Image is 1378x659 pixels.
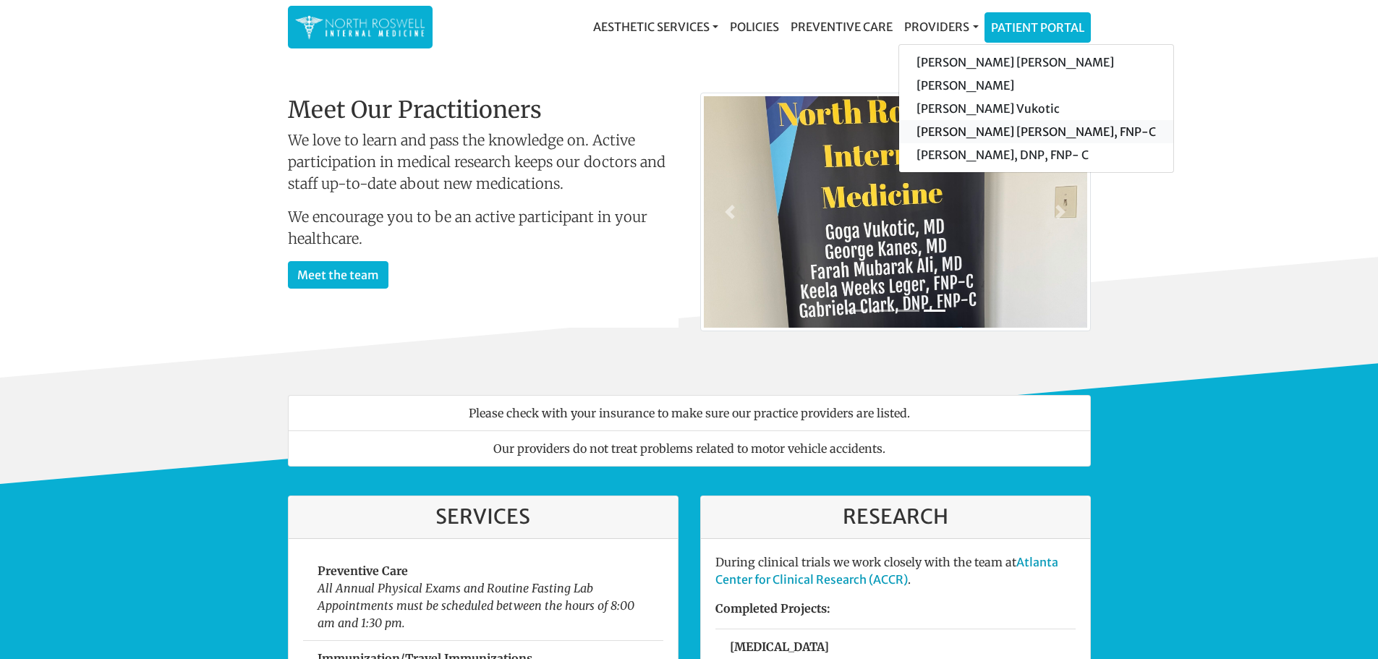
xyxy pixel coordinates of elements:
a: Providers [898,12,984,41]
a: Preventive Care [785,12,898,41]
p: We love to learn and pass the knowledge on. Active participation in medical research keeps our do... [288,129,679,195]
img: North Roswell Internal Medicine [295,13,425,41]
a: Aesthetic Services [587,12,724,41]
strong: Preventive Care [318,564,408,578]
a: [PERSON_NAME] Vukotic [899,97,1173,120]
em: All Annual Physical Exams and Routine Fasting Lab Appointments must be scheduled between the hour... [318,581,634,630]
strong: Completed Projects: [715,601,830,616]
h3: Services [303,505,663,530]
li: Please check with your insurance to make sure our practice providers are listed. [288,395,1091,431]
a: Policies [724,12,785,41]
p: We encourage you to be an active participant in your healthcare. [288,206,679,250]
a: [PERSON_NAME] [899,74,1173,97]
a: Meet the team [288,261,388,289]
a: [PERSON_NAME] [PERSON_NAME], FNP-C [899,120,1173,143]
p: During clinical trials we work closely with the team at . [715,553,1076,588]
h3: Research [715,505,1076,530]
a: Atlanta Center for Clinical Research (ACCR) [715,555,1058,587]
h2: Meet Our Practitioners [288,96,679,124]
a: [PERSON_NAME] [PERSON_NAME] [899,51,1173,74]
a: Patient Portal [985,13,1090,42]
a: [PERSON_NAME], DNP, FNP- C [899,143,1173,166]
strong: [MEDICAL_DATA] [730,639,829,654]
li: Our providers do not treat problems related to motor vehicle accidents. [288,430,1091,467]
